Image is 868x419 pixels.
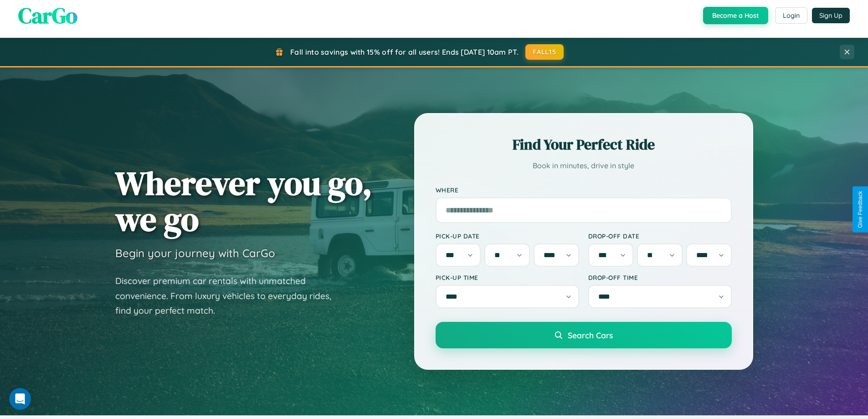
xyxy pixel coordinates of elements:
span: CarGo [18,0,77,31]
button: Become a Host [703,7,768,24]
h3: Begin your journey with CarGo [115,246,275,260]
button: Login [775,7,807,24]
button: Sign Up [812,8,850,23]
p: Discover premium car rentals with unmatched convenience. From luxury vehicles to everyday rides, ... [115,274,343,318]
div: Give Feedback [857,191,863,228]
button: FALL15 [525,44,564,60]
h1: Wherever you go, we go [115,165,372,237]
span: Fall into savings with 15% off for all users! Ends [DATE] 10am PT. [290,47,519,57]
iframe: Intercom live chat [9,388,31,410]
label: Pick-up Time [436,274,579,281]
h2: Find Your Perfect Ride [436,134,732,155]
label: Where [436,186,732,194]
label: Pick-up Date [436,232,579,240]
label: Drop-off Time [588,274,732,281]
p: Book in minutes, drive in style [436,159,732,172]
label: Drop-off Date [588,232,732,240]
span: Search Cars [568,330,613,340]
button: Search Cars [436,322,732,348]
